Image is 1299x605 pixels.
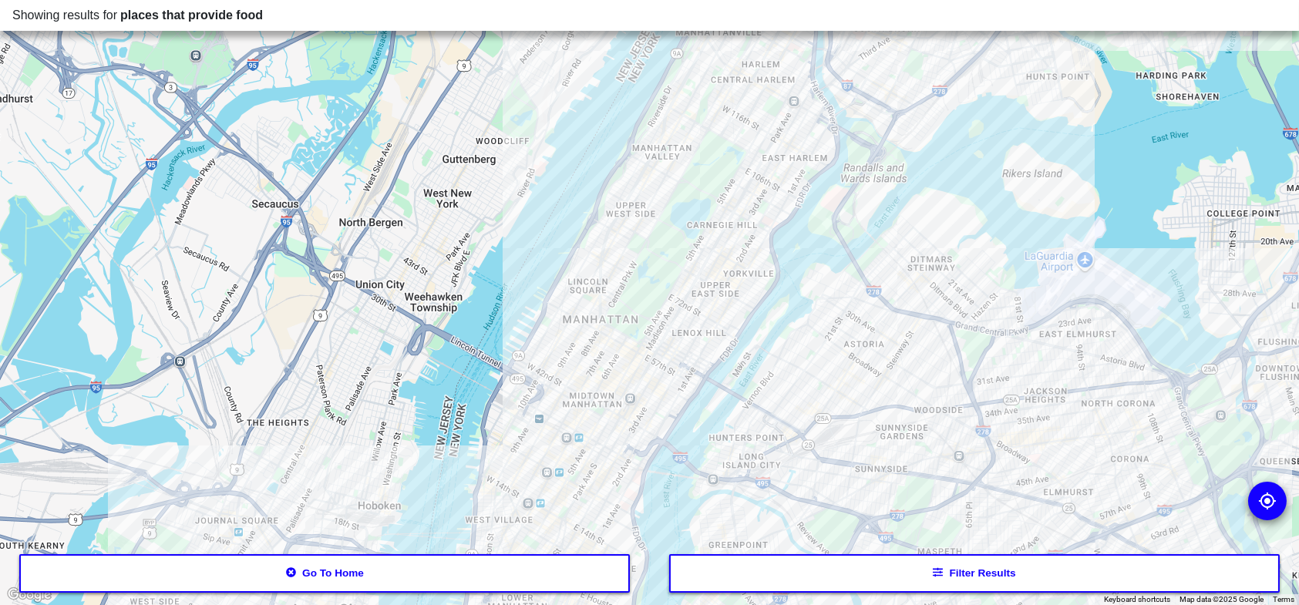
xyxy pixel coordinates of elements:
span: places that provide food [120,8,263,22]
a: Terms (opens in new tab) [1273,595,1294,603]
button: Keyboard shortcuts [1104,594,1170,605]
button: Filter results [669,554,1280,593]
div: Showing results for [12,6,1287,25]
img: go to my location [1258,492,1277,510]
img: Google [4,585,55,605]
button: Go to home [19,554,630,593]
a: Open this area in Google Maps (opens a new window) [4,585,55,605]
span: Map data ©2025 Google [1180,595,1264,603]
